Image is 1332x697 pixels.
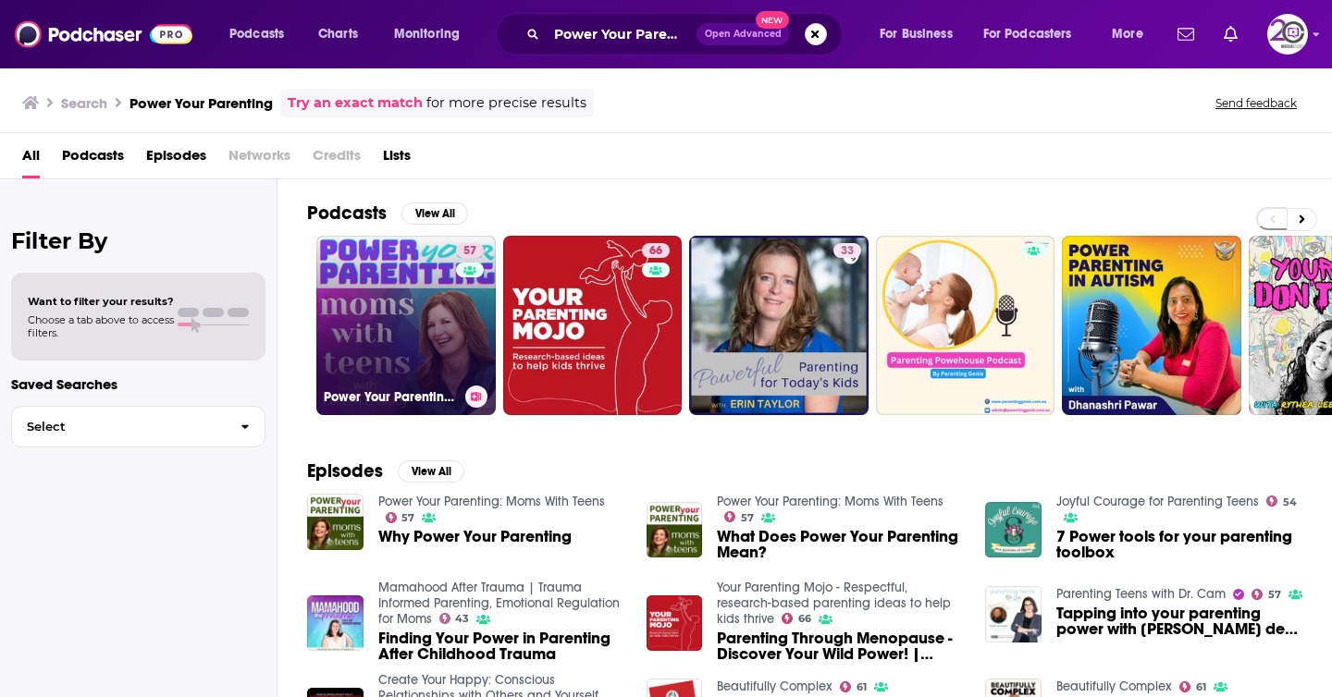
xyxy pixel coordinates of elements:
[383,141,411,178] a: Lists
[398,460,464,483] button: View All
[717,529,963,560] a: What Does Power Your Parenting Mean?
[647,502,703,558] img: What Does Power Your Parenting Mean?
[840,681,867,692] a: 61
[1056,494,1259,509] a: Joyful Courage for Parenting Teens
[316,236,496,415] a: 57Power Your Parenting: Moms With Teens
[880,21,953,47] span: For Business
[378,494,605,509] a: Power Your Parenting: Moms With Teens
[28,295,174,308] span: Want to filter your results?
[547,19,697,49] input: Search podcasts, credits, & more...
[307,494,364,550] img: Why Power Your Parenting
[1179,681,1206,692] a: 61
[1252,589,1281,600] a: 57
[318,21,358,47] span: Charts
[11,227,265,254] h2: Filter By
[307,595,364,652] img: Finding Your Power in Parenting After Childhood Trauma
[401,202,468,225] button: View All
[1056,529,1302,560] a: 7 Power tools for your parenting toolbox
[867,19,976,49] button: open menu
[1266,495,1297,507] a: 54
[649,242,662,261] span: 66
[455,615,469,623] span: 43
[1112,21,1143,47] span: More
[697,23,790,45] button: Open AdvancedNew
[1216,18,1245,50] a: Show notifications dropdown
[129,94,273,112] h3: Power Your Parenting
[228,141,290,178] span: Networks
[386,512,415,523] a: 57
[11,375,265,393] p: Saved Searches
[456,243,484,258] a: 57
[756,11,789,29] span: New
[378,529,572,544] a: Why Power Your Parenting
[1267,14,1308,55] span: Logged in as kvolz
[1170,18,1202,50] a: Show notifications dropdown
[401,514,414,522] span: 57
[381,19,484,49] button: open menu
[985,586,1042,642] img: Tapping into your parenting power with Christian de la Huerta
[985,502,1042,558] img: 7 Power tools for your parenting toolbox
[1283,498,1297,507] span: 54
[1267,14,1308,55] button: Show profile menu
[857,683,867,691] span: 61
[463,242,476,261] span: 57
[307,459,464,483] a: EpisodesView All
[22,141,40,178] a: All
[833,243,861,258] a: 33
[378,580,620,627] a: Mamahood After Trauma | Trauma Informed Parenting, Emotional Regulation for Moms
[798,615,811,623] span: 66
[378,630,624,662] a: Finding Your Power in Parenting After Childhood Trauma
[229,21,284,47] span: Podcasts
[717,630,963,662] a: Parenting Through Menopause - Discover Your Wild Power! | Ep228
[983,21,1072,47] span: For Podcasters
[741,514,754,522] span: 57
[1056,586,1226,602] a: Parenting Teens with Dr. Cam
[307,202,387,225] h2: Podcasts
[28,313,174,339] span: Choose a tab above to access filters.
[306,19,369,49] a: Charts
[146,141,206,178] a: Episodes
[11,406,265,447] button: Select
[647,595,703,652] img: Parenting Through Menopause - Discover Your Wild Power! | Ep228
[426,92,586,114] span: for more precise results
[782,613,811,624] a: 66
[642,243,670,258] a: 66
[717,494,943,509] a: Power Your Parenting: Moms With Teens
[1267,14,1308,55] img: User Profile
[216,19,308,49] button: open menu
[689,236,869,415] a: 33
[62,141,124,178] a: Podcasts
[513,13,860,55] div: Search podcasts, credits, & more...
[439,613,470,624] a: 43
[1196,683,1206,691] span: 61
[15,17,192,52] img: Podchaser - Follow, Share and Rate Podcasts
[394,21,460,47] span: Monitoring
[313,141,361,178] span: Credits
[724,511,754,522] a: 57
[717,679,832,694] a: Beautifully Complex
[1268,591,1281,599] span: 57
[1056,605,1302,637] a: Tapping into your parenting power with Christian de la Huerta
[1056,605,1302,637] span: Tapping into your parenting power with [PERSON_NAME] de la [PERSON_NAME]
[288,92,423,114] a: Try an exact match
[307,459,383,483] h2: Episodes
[12,421,226,433] span: Select
[1210,95,1302,111] button: Send feedback
[705,30,782,39] span: Open Advanced
[324,389,458,405] h3: Power Your Parenting: Moms With Teens
[1099,19,1166,49] button: open menu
